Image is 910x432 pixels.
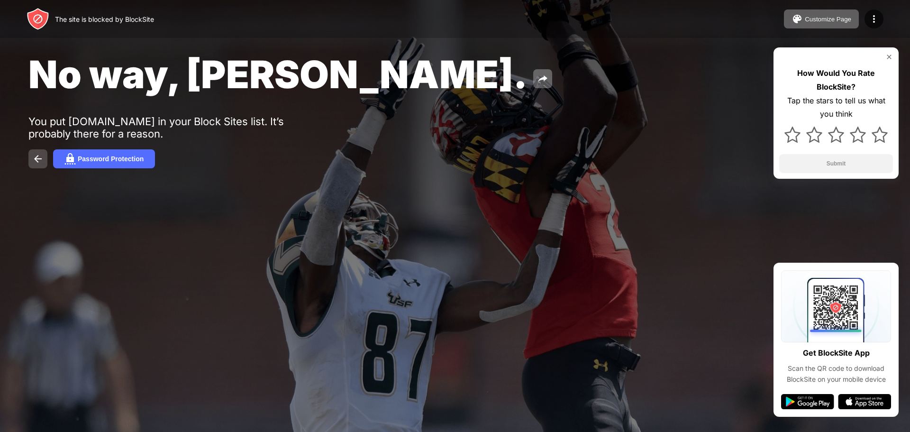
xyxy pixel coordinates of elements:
button: Customize Page [784,9,859,28]
div: How Would You Rate BlockSite? [779,66,893,94]
img: star.svg [850,127,866,143]
img: share.svg [537,73,548,84]
img: star.svg [872,127,888,143]
img: app-store.svg [838,394,891,409]
img: back.svg [32,153,44,165]
img: rate-us-close.svg [885,53,893,61]
div: Get BlockSite App [803,346,870,360]
button: Password Protection [53,149,155,168]
img: star.svg [806,127,822,143]
img: header-logo.svg [27,8,49,30]
span: No way, [PERSON_NAME]. [28,51,528,97]
img: google-play.svg [781,394,834,409]
div: You put [DOMAIN_NAME] in your Block Sites list. It’s probably there for a reason. [28,115,321,140]
img: menu-icon.svg [868,13,880,25]
img: star.svg [828,127,844,143]
div: Password Protection [78,155,144,163]
div: Scan the QR code to download BlockSite on your mobile device [781,363,891,385]
img: qrcode.svg [781,270,891,342]
div: Customize Page [805,16,851,23]
img: pallet.svg [792,13,803,25]
button: Submit [779,154,893,173]
img: star.svg [784,127,801,143]
img: password.svg [64,153,76,165]
div: The site is blocked by BlockSite [55,15,154,23]
div: Tap the stars to tell us what you think [779,94,893,121]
